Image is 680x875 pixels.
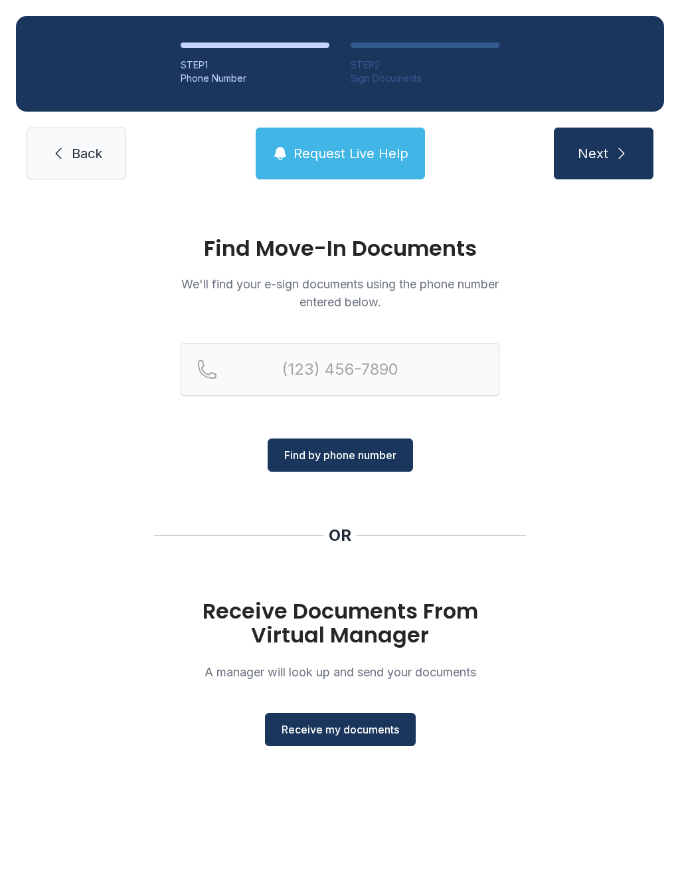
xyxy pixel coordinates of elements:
div: STEP 1 [181,58,329,72]
p: We'll find your e-sign documents using the phone number entered below. [181,275,499,311]
div: Phone Number [181,72,329,85]
div: STEP 2 [351,58,499,72]
h1: Find Move-In Documents [181,238,499,259]
div: Sign Documents [351,72,499,85]
span: Receive my documents [282,722,399,737]
span: Find by phone number [284,447,396,463]
span: Request Live Help [294,144,408,163]
input: Reservation phone number [181,343,499,396]
span: Back [72,144,102,163]
div: OR [329,525,351,546]
p: A manager will look up and send your documents [181,663,499,681]
span: Next [578,144,608,163]
h1: Receive Documents From Virtual Manager [181,599,499,647]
